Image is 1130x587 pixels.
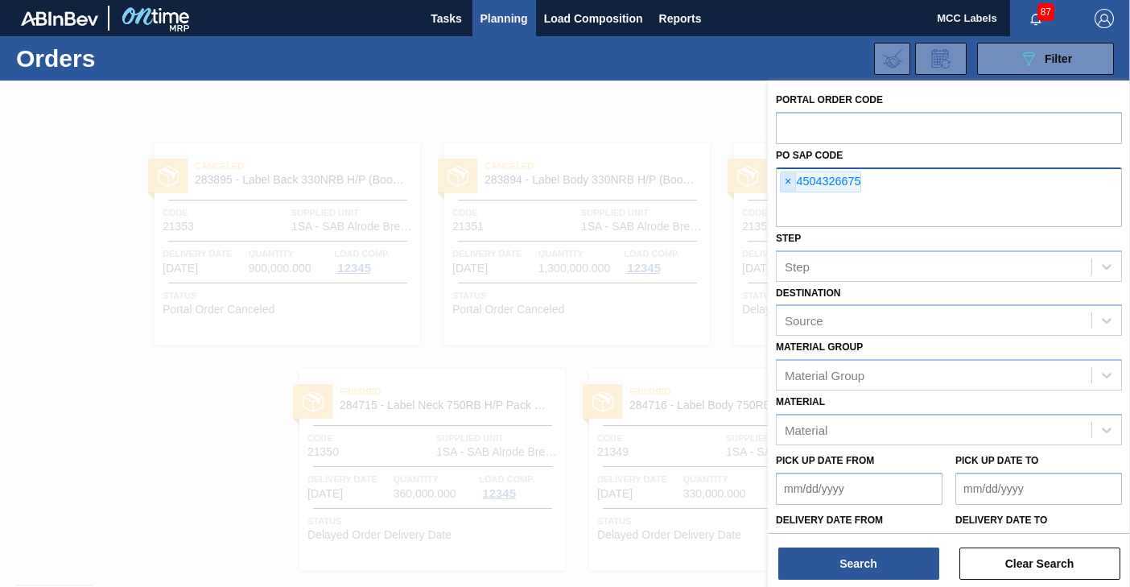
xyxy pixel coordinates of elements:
[21,11,98,26] img: TNhmsLtSVTkK8tSr43FrP2fwEKptu5GPRR3wAAAABJRU5ErkJggg==
[955,473,1122,505] input: mm/dd/yyyy
[785,314,823,328] div: Source
[776,341,863,353] label: Material Group
[429,9,464,28] span: Tasks
[544,9,643,28] span: Load Composition
[874,43,910,75] div: Import Order Negotiation
[785,423,827,436] div: Material
[977,43,1114,75] button: Filter
[480,9,528,28] span: Planning
[955,515,1047,526] label: Delivery Date to
[776,233,801,244] label: Step
[776,473,942,505] input: mm/dd/yyyy
[1037,3,1054,21] span: 87
[776,396,825,407] label: Material
[776,150,843,161] label: PO SAP Code
[780,172,861,192] div: 4504326675
[776,94,883,105] label: Portal Order Code
[785,259,810,273] div: Step
[1095,9,1114,28] img: Logout
[776,455,874,466] label: Pick up Date from
[776,287,840,299] label: Destination
[785,369,864,382] div: Material Group
[1010,7,1062,30] button: Notifications
[915,43,967,75] div: Order Review Request
[781,172,796,192] span: ×
[16,49,243,68] h1: Orders
[955,455,1038,466] label: Pick up Date to
[776,515,883,526] label: Delivery Date from
[659,9,702,28] span: Reports
[1045,52,1072,65] span: Filter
